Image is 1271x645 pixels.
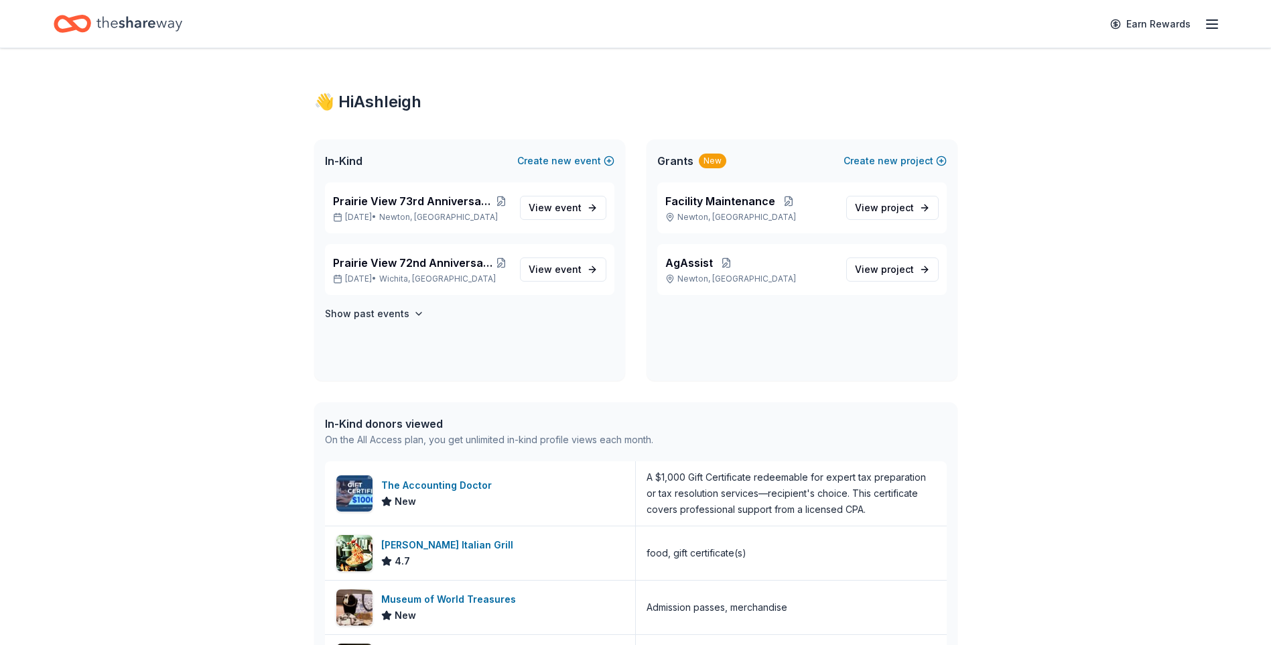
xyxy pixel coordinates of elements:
[336,589,373,626] img: Image for Museum of World Treasures
[844,153,947,169] button: Createnewproject
[314,91,957,113] div: 👋 Hi Ashleigh
[517,153,614,169] button: Createnewevent
[555,263,582,275] span: event
[881,202,914,213] span: project
[379,212,498,223] span: Newton, [GEOGRAPHIC_DATA]
[699,154,726,168] div: New
[325,153,362,169] span: In-Kind
[555,202,582,213] span: event
[529,261,582,278] span: View
[379,274,496,284] span: Wichita, [GEOGRAPHIC_DATA]
[520,257,606,282] a: View event
[665,255,713,271] span: AgAssist
[846,257,939,282] a: View project
[551,153,572,169] span: new
[1102,12,1199,36] a: Earn Rewards
[381,477,497,493] div: The Accounting Doctor
[529,200,582,216] span: View
[381,591,521,607] div: Museum of World Treasures
[665,212,835,223] p: Newton, [GEOGRAPHIC_DATA]
[881,263,914,275] span: project
[336,475,373,512] img: Image for The Accounting Doctor
[325,432,653,448] div: On the All Access plan, you get unlimited in-kind profile views each month.
[665,274,835,284] p: Newton, [GEOGRAPHIC_DATA]
[520,196,606,220] a: View event
[336,535,373,571] img: Image for Carrabba's Italian Grill
[846,196,939,220] a: View project
[657,153,693,169] span: Grants
[333,212,509,223] p: [DATE] •
[333,255,494,271] span: Prairie View 72nd Anniversary Gala and Live Auction
[325,306,424,322] button: Show past events
[665,193,775,209] span: Facility Maintenance
[325,416,653,432] div: In-Kind donors viewed
[325,306,409,322] h4: Show past events
[878,153,898,169] span: new
[333,274,509,284] p: [DATE] •
[647,545,746,561] div: food, gift certificate(s)
[855,261,914,278] span: View
[395,493,416,510] span: New
[381,537,519,553] div: [PERSON_NAME] Italian Grill
[333,193,494,209] span: Prairie View 73rd Anniversary Gala and Live Auction
[647,599,787,615] div: Admission passes, merchandise
[395,607,416,624] span: New
[855,200,914,216] span: View
[395,553,410,569] span: 4.7
[54,8,182,40] a: Home
[647,469,936,518] div: A $1,000 Gift Certificate redeemable for expert tax preparation or tax resolution services—recipi...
